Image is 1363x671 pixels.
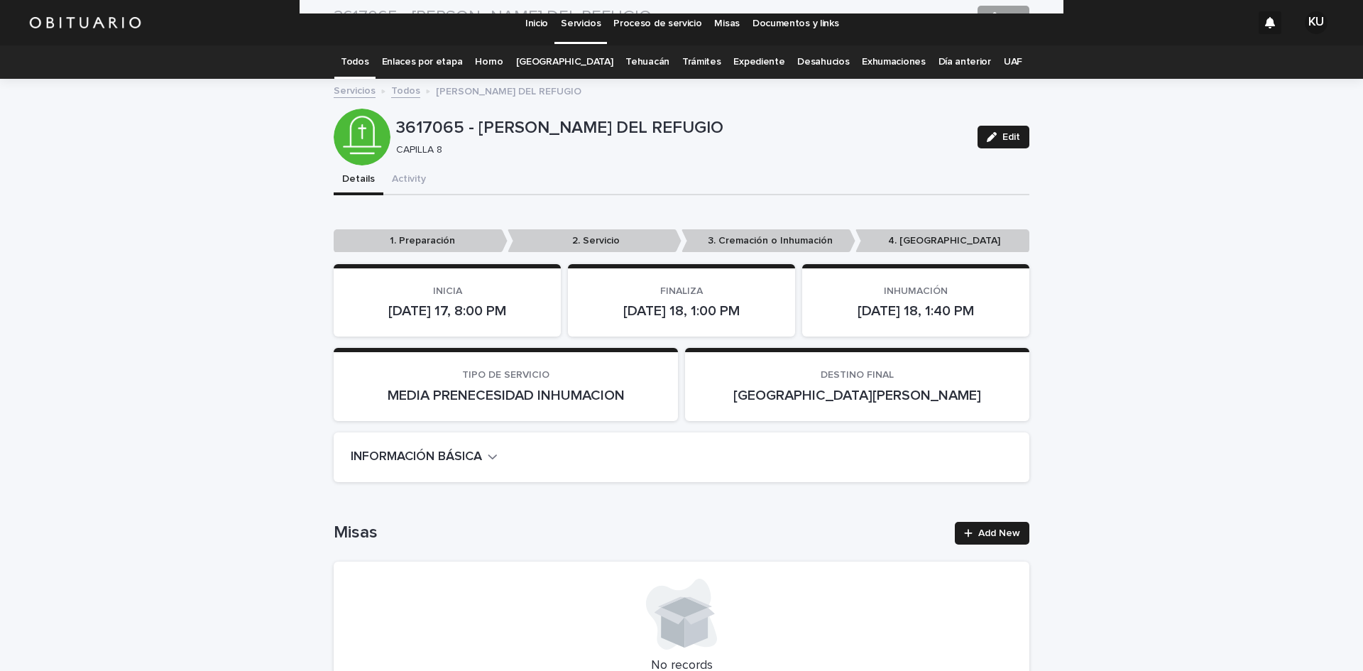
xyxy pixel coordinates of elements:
a: Todos [341,45,368,79]
p: [DATE] 18, 1:40 PM [819,302,1012,320]
span: INICIA [433,286,462,296]
span: Edit [1002,132,1020,142]
span: INHUMACIÓN [884,286,948,296]
p: 3. Cremación o Inhumación [681,229,855,253]
h2: INFORMACIÓN BÁSICA [351,449,482,465]
p: 2. Servicio [508,229,681,253]
a: Exhumaciones [862,45,925,79]
p: 3617065 - [PERSON_NAME] DEL REFUGIO [396,118,966,138]
p: CAPILLA 8 [396,144,960,156]
span: FINALIZA [660,286,703,296]
p: [GEOGRAPHIC_DATA][PERSON_NAME] [702,387,1012,404]
span: DESTINO FINAL [821,370,894,380]
span: Add New [978,528,1020,538]
a: Día anterior [938,45,991,79]
p: [DATE] 17, 8:00 PM [351,302,544,320]
p: 4. [GEOGRAPHIC_DATA] [855,229,1029,253]
a: Horno [475,45,503,79]
p: [DATE] 18, 1:00 PM [585,302,778,320]
a: Tehuacán [625,45,669,79]
button: Activity [383,165,434,195]
a: Servicios [334,82,376,98]
a: Trámites [682,45,721,79]
a: [GEOGRAPHIC_DATA] [516,45,613,79]
a: Todos [391,82,420,98]
a: UAF [1004,45,1022,79]
a: Desahucios [797,45,849,79]
a: Expediente [733,45,784,79]
p: MEDIA PRENECESIDAD INHUMACION [351,387,661,404]
div: KU [1305,11,1328,34]
button: Details [334,165,383,195]
button: INFORMACIÓN BÁSICA [351,449,498,465]
h1: Misas [334,523,946,543]
span: TIPO DE SERVICIO [462,370,549,380]
p: 1. Preparación [334,229,508,253]
a: Add New [955,522,1029,545]
a: Enlaces por etapa [382,45,463,79]
button: Edit [978,126,1029,148]
img: HUM7g2VNRLqGMmR9WVqf [28,9,142,37]
p: [PERSON_NAME] DEL REFUGIO [436,82,581,98]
